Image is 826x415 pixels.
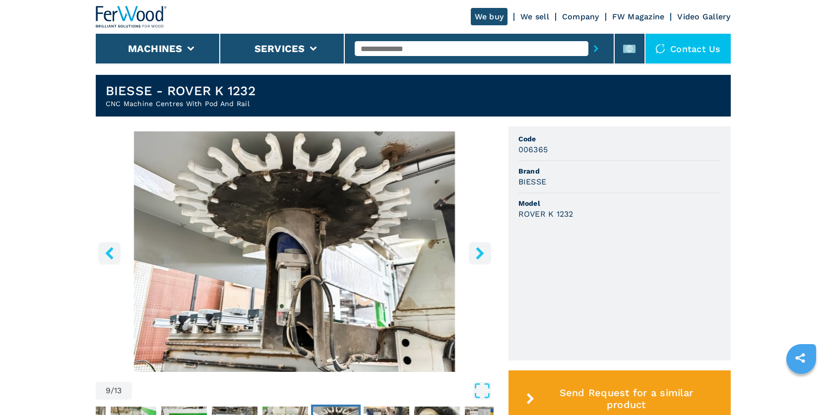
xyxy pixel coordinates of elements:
span: 9 [106,387,111,395]
a: FW Magazine [612,12,665,21]
span: 13 [114,387,122,395]
button: right-button [469,242,491,264]
a: sharethis [788,346,813,370]
h3: ROVER K 1232 [518,208,573,220]
span: Code [518,134,721,144]
button: submit-button [588,37,604,60]
span: Model [518,198,721,208]
a: Company [562,12,599,21]
h1: BIESSE - ROVER K 1232 [106,83,255,99]
a: Video Gallery [677,12,730,21]
h3: 006365 [518,144,548,155]
div: Go to Slide 9 [96,131,494,372]
div: Contact us [645,34,731,63]
button: left-button [98,242,121,264]
a: We sell [520,12,549,21]
h3: BIESSE [518,176,547,187]
button: Open Fullscreen [134,382,491,400]
img: CNC Machine Centres With Pod And Rail BIESSE ROVER K 1232 [96,131,494,372]
img: Contact us [655,44,665,54]
img: Ferwood [96,6,167,28]
span: Send Request for a similar product [538,387,714,411]
span: / [111,387,114,395]
h2: CNC Machine Centres With Pod And Rail [106,99,255,109]
button: Services [254,43,305,55]
button: Machines [128,43,183,55]
a: We buy [471,8,508,25]
iframe: Chat [784,370,819,408]
span: Brand [518,166,721,176]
